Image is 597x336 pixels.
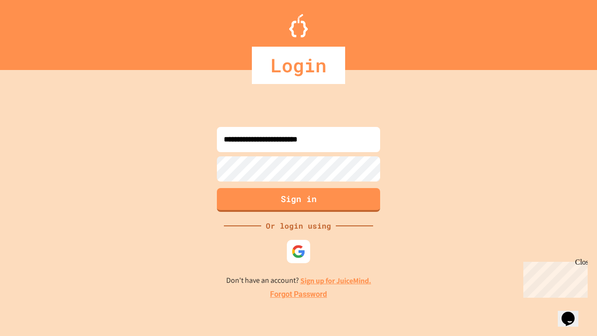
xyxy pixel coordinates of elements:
img: google-icon.svg [292,245,305,259]
iframe: chat widget [558,299,588,327]
img: Logo.svg [289,14,308,37]
div: Login [252,47,345,84]
button: Sign in [217,188,380,212]
iframe: chat widget [520,258,588,298]
a: Forgot Password [270,289,327,300]
div: Or login using [261,220,336,231]
div: Chat with us now!Close [4,4,64,59]
p: Don't have an account? [226,275,371,287]
a: Sign up for JuiceMind. [300,276,371,286]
